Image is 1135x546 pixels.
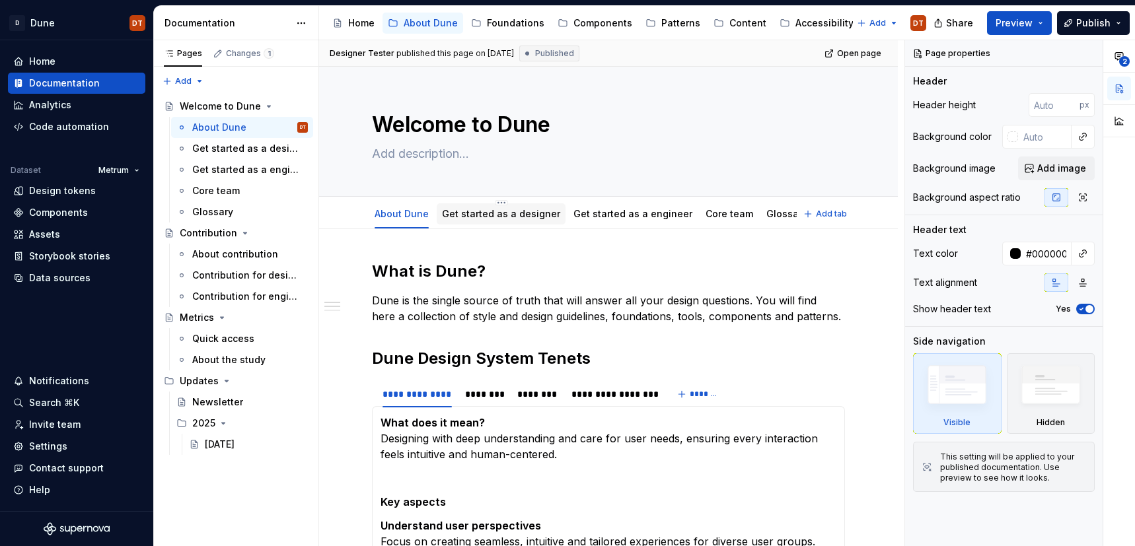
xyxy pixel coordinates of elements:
[92,161,145,180] button: Metrum
[29,271,91,285] div: Data sources
[1057,11,1130,35] button: Publish
[98,165,129,176] span: Metrum
[192,290,301,303] div: Contribution for engineers
[159,222,313,244] a: Contribution
[766,208,807,219] a: Glossary
[192,142,301,155] div: Get started as a designer
[381,416,485,429] strong: What does it mean?
[159,96,313,455] div: Page tree
[396,48,514,59] div: published this page on [DATE]
[8,94,145,116] a: Analytics
[381,519,541,532] strong: Understand user perspectives
[573,208,692,219] a: Get started as a engineer
[171,413,313,434] div: 2025
[192,269,301,282] div: Contribution for designers
[29,250,110,263] div: Storybook stories
[8,224,145,245] a: Assets
[729,17,766,30] div: Content
[29,55,55,68] div: Home
[404,17,458,30] div: About Dune
[466,13,550,34] a: Foundations
[159,96,313,117] a: Welcome to Dune
[8,414,145,435] a: Invite team
[327,10,850,36] div: Page tree
[171,349,313,370] a: About the study
[171,138,313,159] a: Get started as a designer
[8,246,145,267] a: Storybook stories
[159,307,313,328] a: Metrics
[568,199,698,227] div: Get started as a engineer
[1018,156,1095,180] button: Add image
[171,328,313,349] a: Quick access
[327,13,380,34] a: Home
[9,15,25,31] div: D
[171,201,313,222] a: Glossary
[913,162,996,175] div: Background image
[1029,93,1080,117] input: Auto
[573,17,632,30] div: Components
[192,417,215,430] div: 2025
[987,11,1052,35] button: Preview
[640,13,706,34] a: Patterns
[661,17,700,30] div: Patterns
[372,348,845,369] h2: Dune Design System Tenets
[1037,417,1065,428] div: Hidden
[192,184,240,197] div: Core team
[946,17,973,30] span: Share
[29,396,79,409] div: Search ⌘K
[869,18,886,28] span: Add
[29,98,71,112] div: Analytics
[171,392,313,413] a: Newsletter
[837,48,881,59] span: Open page
[381,495,446,508] strong: Key aspects
[913,353,1002,434] div: Visible
[913,75,947,88] div: Header
[29,461,104,475] div: Contact support
[44,522,110,535] svg: Supernova Logo
[708,13,772,34] a: Content
[165,17,289,30] div: Documentation
[192,163,301,176] div: Get started as a engineer
[1007,353,1095,434] div: Hidden
[8,180,145,201] a: Design tokens
[184,434,313,455] a: [DATE]
[996,17,1033,30] span: Preview
[29,120,109,133] div: Code automation
[171,244,313,265] a: About contribution
[437,199,566,227] div: Get started as a designer
[159,370,313,392] div: Updates
[226,48,274,59] div: Changes
[1018,125,1072,149] input: Auto
[375,208,429,219] a: About Dune
[3,9,151,37] button: DDuneDT
[913,223,967,236] div: Header text
[171,117,313,138] a: About DuneDT
[8,73,145,94] a: Documentation
[29,374,89,388] div: Notifications
[853,14,902,32] button: Add
[192,353,266,366] div: About the study
[29,77,100,90] div: Documentation
[913,276,977,289] div: Text alignment
[799,205,853,223] button: Add tab
[372,261,845,282] h2: What is Dune?
[442,208,560,219] a: Get started as a designer
[8,436,145,457] a: Settings
[171,286,313,307] a: Contribution for engineers
[8,370,145,392] button: Notifications
[943,417,970,428] div: Visible
[795,17,854,30] div: Accessibility
[1119,56,1130,67] span: 2
[180,311,214,324] div: Metrics
[913,18,924,28] div: DT
[8,202,145,223] a: Components
[8,267,145,289] a: Data sources
[29,184,96,197] div: Design tokens
[171,265,313,286] a: Contribution for designers
[372,292,845,324] p: Dune is the single source of truth that will answer all your design questions. You will find here...
[369,109,842,141] textarea: Welcome to Dune
[940,452,1086,483] div: This setting will be applied to your published documentation. Use preview to see how it looks.
[11,165,41,176] div: Dataset
[1056,304,1071,314] label: Yes
[761,199,813,227] div: Glossary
